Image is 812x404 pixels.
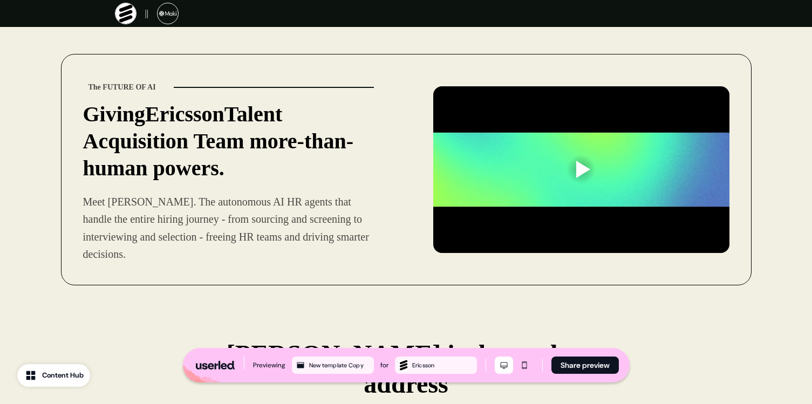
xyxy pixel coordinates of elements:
[145,7,148,20] p: ||
[83,102,146,126] strong: Giving
[83,193,379,263] p: Meet [PERSON_NAME]. The autonomous AI HR agents that handle the entire hiring journey - from sour...
[309,360,372,370] div: New template Copy
[412,360,475,370] div: Ericsson
[551,357,619,374] button: Share preview
[380,360,388,371] div: for
[253,360,285,371] div: Previewing
[83,101,379,182] p: Ericsson
[42,370,84,381] div: Content Hub
[515,357,534,374] button: Mobile mode
[83,102,354,180] strong: Talent Acquisition Team more-than-human powers.
[17,364,90,387] button: Content Hub
[495,357,513,374] button: Desktop mode
[88,83,156,91] strong: The FUTURE OF AI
